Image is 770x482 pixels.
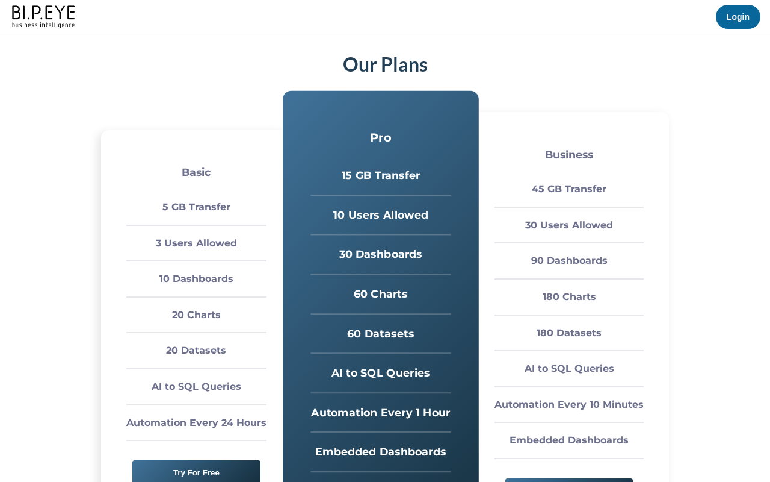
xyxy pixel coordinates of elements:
li: 20 Charts [126,298,266,334]
li: 10 Dashboards [126,261,266,298]
li: Automation Every 10 Minutes [494,387,644,424]
li: 60 Datasets [310,315,451,354]
li: 60 Charts [310,275,451,315]
li: 10 Users Allowed [310,196,451,236]
h1: Our Plans [18,52,752,76]
button: Login [716,5,760,29]
li: AI to SQL Queries [310,354,451,394]
li: 3 Users Allowed [126,226,266,262]
li: Embedded Dashboards [494,423,644,459]
img: bipeye-logo [10,2,79,30]
li: Embedded Dashboards [310,433,451,473]
li: 180 Charts [494,280,644,316]
li: 20 Datasets [126,333,266,369]
li: AI to SQL Queries [494,351,644,387]
li: 90 Dashboards [494,243,644,280]
li: 180 Datasets [494,316,644,352]
li: Pro [310,118,451,156]
li: Automation Every 24 Hours [126,405,266,442]
li: Business [494,137,644,172]
li: 15 GB Transfer [310,157,451,196]
li: 30 Users Allowed [494,208,644,244]
li: 30 Dashboards [310,236,451,275]
li: 5 GB Transfer [126,190,266,226]
li: 45 GB Transfer [494,172,644,208]
li: Automation Every 1 Hour [310,393,451,433]
a: Login [727,12,750,22]
li: Basic [126,155,266,190]
li: AI to SQL Queries [126,369,266,405]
